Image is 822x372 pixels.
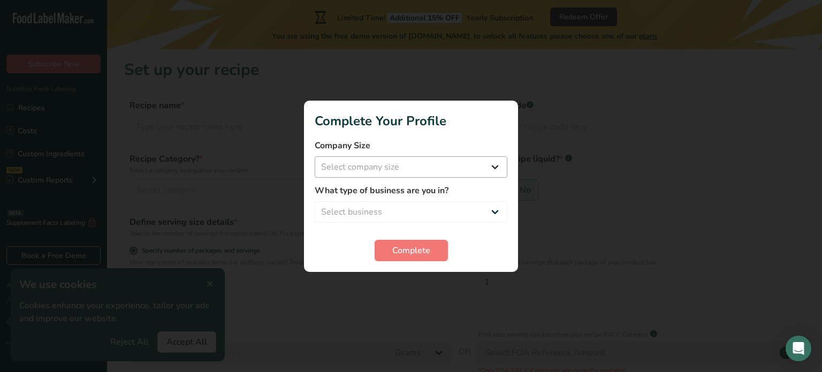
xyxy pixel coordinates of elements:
label: Company Size [315,139,507,152]
div: Open Intercom Messenger [786,336,811,361]
h1: Complete Your Profile [315,111,507,131]
span: Complete [392,244,430,257]
label: What type of business are you in? [315,184,507,197]
button: Complete [375,240,448,261]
